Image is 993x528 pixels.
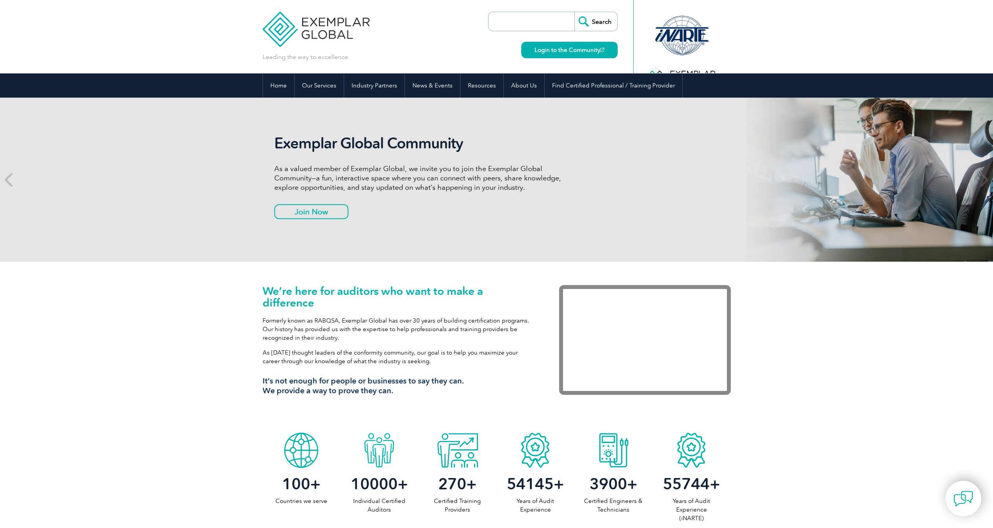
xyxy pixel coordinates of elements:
[460,73,503,98] a: Resources
[274,204,348,219] a: Join Now
[590,474,627,493] span: 3900
[263,348,536,366] p: As [DATE] thought leaders of the conformity community, our goal is to help you maximize your care...
[574,12,617,31] input: Search
[545,73,682,98] a: Find Certified Professional / Training Provider
[274,134,567,152] h2: Exemplar Global Community
[521,42,618,58] a: Login to the Community
[263,316,536,342] p: Formerly known as RABQSA, Exemplar Global has over 30 years of building certification programs. O...
[295,73,344,98] a: Our Services
[438,474,466,493] span: 270
[263,285,536,309] h1: We’re here for auditors who want to make a difference
[274,164,567,192] p: As a valued member of Exemplar Global, we invite you to join the Exemplar Global Community—a fun,...
[559,285,731,395] iframe: Exemplar Global: Working together to make a difference
[340,497,418,514] p: Individual Certified Auditors
[263,53,348,61] p: Leading the way to excellence
[574,478,652,490] h2: +
[496,497,574,514] p: Years of Audit Experience
[263,497,341,505] p: Countries we serve
[405,73,460,98] a: News & Events
[351,474,398,493] span: 10000
[263,73,294,98] a: Home
[652,497,730,523] p: Years of Audit Experience (iNARTE)
[954,489,973,508] img: contact-chat.png
[263,376,536,396] h3: It’s not enough for people or businesses to say they can. We provide a way to prove they can.
[574,497,652,514] p: Certified Engineers & Technicians
[507,474,554,493] span: 54145
[344,73,405,98] a: Industry Partners
[496,478,574,490] h2: +
[504,73,544,98] a: About Us
[263,478,341,490] h2: +
[663,474,710,493] span: 55744
[600,48,604,52] img: open_square.png
[418,478,496,490] h2: +
[652,478,730,490] h2: +
[282,474,310,493] span: 100
[340,478,418,490] h2: +
[418,497,496,514] p: Certified Training Providers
